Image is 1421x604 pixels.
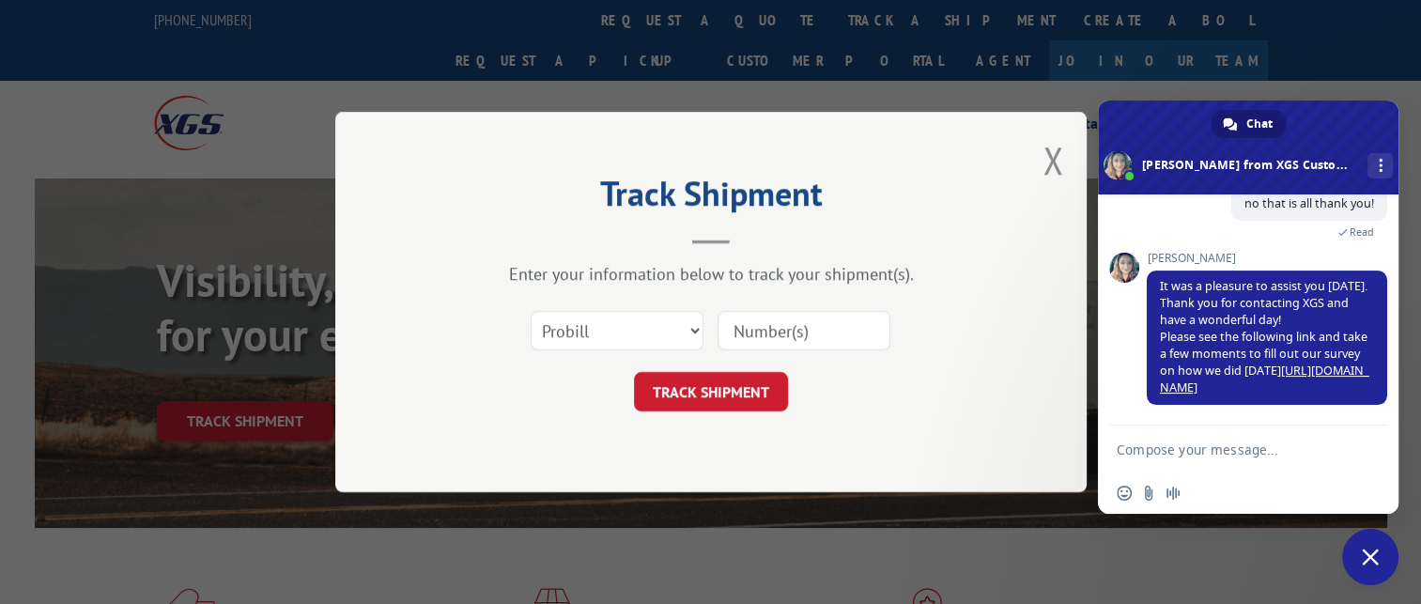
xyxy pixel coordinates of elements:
[1043,135,1063,185] button: Close modal
[1246,110,1273,138] span: Chat
[634,372,788,411] button: TRACK SHIPMENT
[429,180,993,216] h2: Track Shipment
[718,311,890,350] input: Number(s)
[429,263,993,285] div: Enter your information below to track your shipment(s).
[1160,278,1369,395] span: It was a pleasure to assist you [DATE]. Thank you for contacting XGS and have a wonderful day! Pl...
[1117,486,1132,501] span: Insert an emoji
[1166,486,1181,501] span: Audio message
[1350,225,1374,239] span: Read
[1342,529,1398,585] a: Close chat
[1147,252,1387,265] span: [PERSON_NAME]
[1244,195,1374,211] span: no that is all thank you!
[1212,110,1286,138] a: Chat
[1117,426,1342,472] textarea: Compose your message...
[1141,486,1156,501] span: Send a file
[1160,363,1369,395] a: [URL][DOMAIN_NAME]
